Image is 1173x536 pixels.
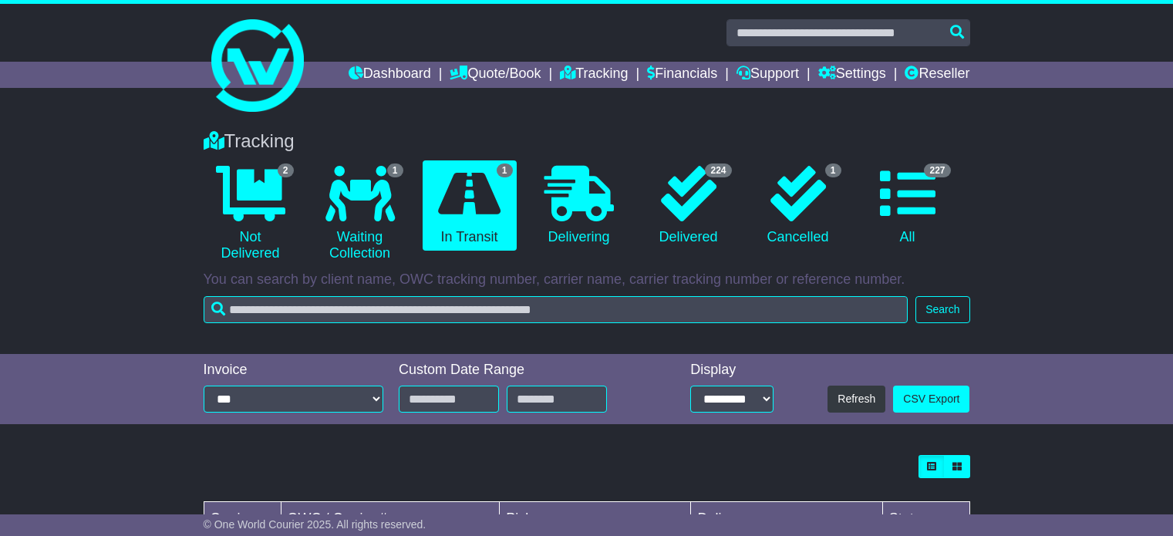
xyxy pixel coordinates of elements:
div: Invoice [204,362,384,379]
a: 2 Not Delivered [204,160,298,268]
a: Tracking [560,62,628,88]
div: Custom Date Range [399,362,644,379]
button: Search [915,296,969,323]
a: CSV Export [893,386,969,413]
span: 1 [497,163,513,177]
button: Refresh [828,386,885,413]
span: 1 [387,163,403,177]
a: 1 Waiting Collection [313,160,407,268]
a: Reseller [905,62,969,88]
span: 224 [705,163,731,177]
td: Carrier [204,502,281,536]
a: Quote/Book [450,62,541,88]
a: 224 Delivered [642,160,736,251]
td: OWC / Carrier # [281,502,500,536]
td: Pickup [500,502,691,536]
a: Delivering [532,160,626,251]
a: 1 In Transit [423,160,517,251]
td: Delivery [691,502,882,536]
span: © One World Courier 2025. All rights reserved. [204,518,426,531]
p: You can search by client name, OWC tracking number, carrier name, carrier tracking number or refe... [204,271,970,288]
a: Settings [818,62,886,88]
a: Dashboard [349,62,431,88]
td: Status [882,502,969,536]
div: Tracking [196,130,978,153]
span: 1 [825,163,841,177]
span: 227 [924,163,950,177]
a: Financials [647,62,717,88]
div: Display [690,362,774,379]
a: 227 All [861,160,955,251]
a: 1 Cancelled [751,160,845,251]
span: 2 [278,163,294,177]
a: Support [736,62,799,88]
